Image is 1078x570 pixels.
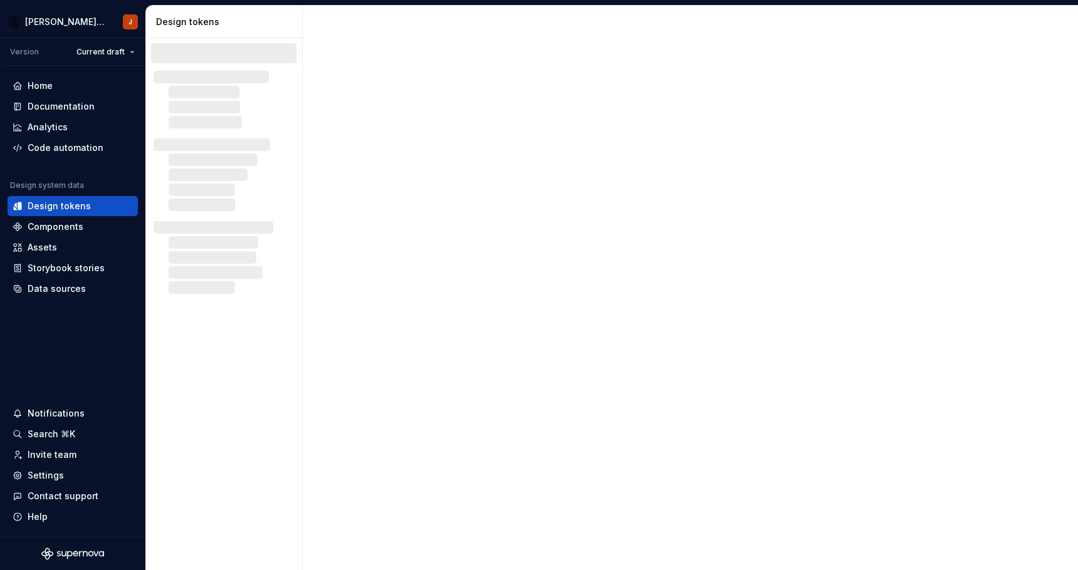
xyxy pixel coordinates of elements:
[8,465,138,485] a: Settings
[8,403,138,423] button: Notifications
[28,490,98,502] div: Contact support
[128,17,132,27] div: J
[8,424,138,444] button: Search ⌘K
[10,180,84,190] div: Design system data
[10,47,39,57] div: Version
[28,200,91,212] div: Design tokens
[28,262,105,274] div: Storybook stories
[3,8,143,35] button: [PERSON_NAME] Banking Fusion Design SystemJ
[28,220,83,233] div: Components
[71,43,140,61] button: Current draft
[8,507,138,527] button: Help
[28,142,103,154] div: Code automation
[28,241,57,254] div: Assets
[8,96,138,117] a: Documentation
[28,100,95,113] div: Documentation
[28,80,53,92] div: Home
[41,547,104,560] svg: Supernova Logo
[28,407,85,420] div: Notifications
[8,279,138,299] a: Data sources
[28,121,68,133] div: Analytics
[8,196,138,216] a: Design tokens
[28,282,86,295] div: Data sources
[28,510,48,523] div: Help
[8,486,138,506] button: Contact support
[76,47,125,57] span: Current draft
[8,76,138,96] a: Home
[156,16,297,28] div: Design tokens
[8,138,138,158] a: Code automation
[25,16,105,28] div: [PERSON_NAME] Banking Fusion Design System
[8,117,138,137] a: Analytics
[28,448,76,461] div: Invite team
[8,237,138,257] a: Assets
[28,428,75,440] div: Search ⌘K
[8,445,138,465] a: Invite team
[8,217,138,237] a: Components
[8,258,138,278] a: Storybook stories
[28,469,64,482] div: Settings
